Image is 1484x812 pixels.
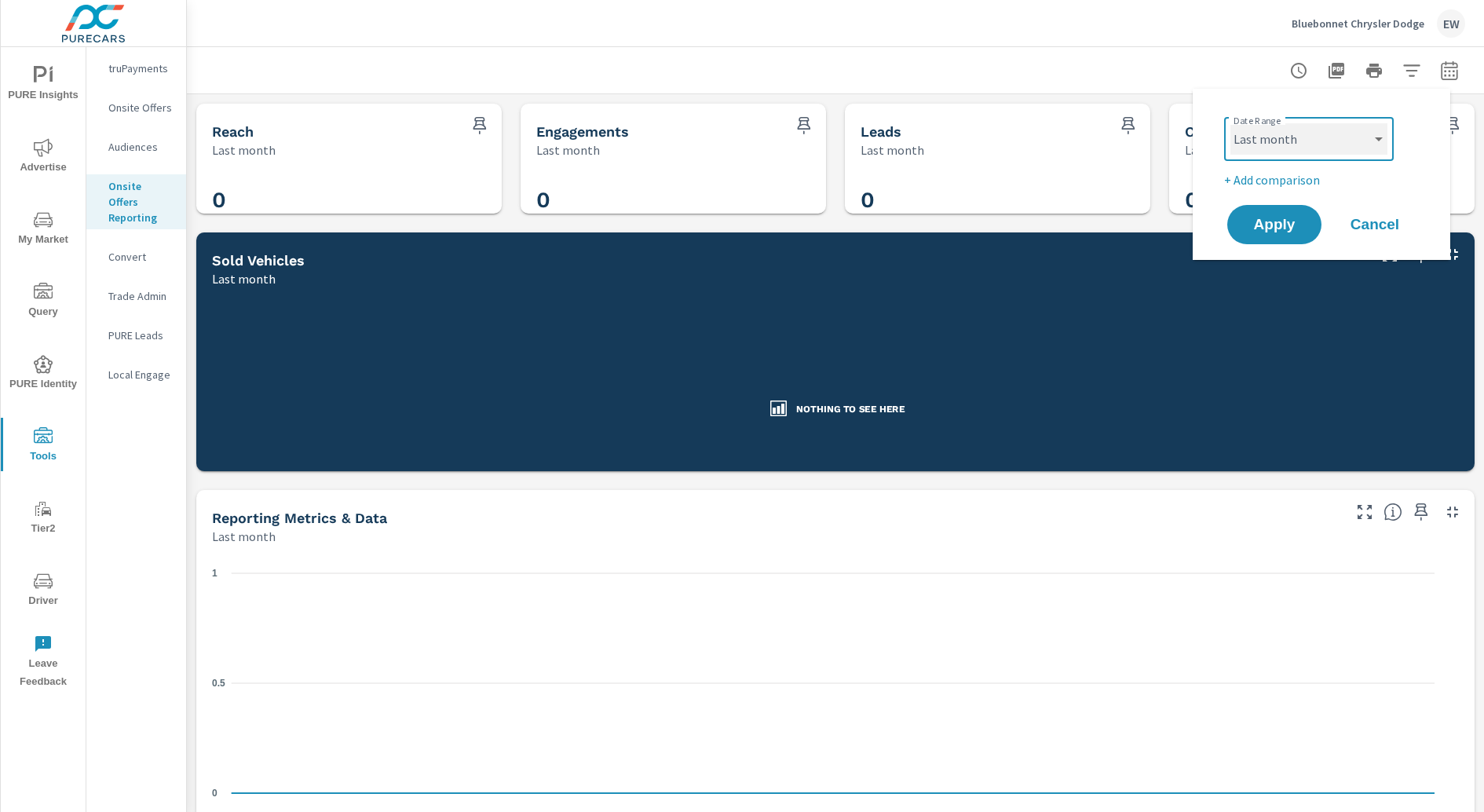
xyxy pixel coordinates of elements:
[108,100,174,115] p: Onsite Offers
[212,123,254,140] h5: Reach
[86,174,186,229] div: Onsite Offers Reporting
[212,788,217,799] text: 0
[1185,187,1459,214] h3: 0
[1434,55,1465,86] button: Select Date Range
[536,123,629,140] h5: Engagements
[861,123,901,140] h5: Leads
[86,57,186,80] div: truPayments
[1224,170,1425,189] p: + Add comparison
[86,135,186,159] div: Audiences
[5,635,81,691] span: Leave Feedback
[1352,499,1377,525] button: Make Fullscreen
[212,141,276,159] p: Last month
[5,427,81,466] span: Tools
[1343,218,1406,232] span: Cancel
[108,367,174,382] p: Local Engage
[212,527,276,546] p: Last month
[467,113,492,138] span: Save this to your personalized report
[796,403,905,416] h3: Nothing to see here
[1383,503,1402,521] span: Understand activate data over time and see how metrics compare to each other.
[108,288,174,304] p: Trade Admin
[5,355,81,393] span: PURE Identity
[5,499,81,538] span: Tier2
[108,60,174,76] p: truPayments
[212,269,276,288] p: Last month
[1409,499,1434,525] span: Save this to your personalized report
[791,113,817,138] span: Save this to your personalized report
[5,283,81,321] span: Query
[212,568,217,579] text: 1
[108,327,174,343] p: PURE Leads
[1437,9,1465,38] div: EW
[1116,113,1141,138] span: Save this to your personalized report
[86,245,186,269] div: Convert
[108,139,174,155] p: Audiences
[212,510,387,526] h5: Reporting Metrics & Data
[5,572,81,610] span: Driver
[1227,205,1321,244] button: Apply
[861,141,924,159] p: Last month
[1328,205,1422,244] button: Cancel
[1292,16,1424,31] p: Bluebonnet Chrysler Dodge
[1243,218,1306,232] span: Apply
[86,96,186,119] div: Onsite Offers
[5,138,81,177] span: Advertise
[861,187,1135,214] h3: 0
[5,210,81,249] span: My Market
[1396,55,1427,86] button: Apply Filters
[536,141,600,159] p: Last month
[1185,141,1248,159] p: Last month
[1,47,86,697] div: nav menu
[86,324,186,347] div: PURE Leads
[212,678,225,689] text: 0.5
[1185,123,1293,140] h5: Closed Vehicles
[212,252,305,269] h5: Sold Vehicles
[86,363,186,386] div: Local Engage
[1440,242,1465,267] button: Minimize Widget
[1440,499,1465,525] button: Minimize Widget
[212,187,486,214] h3: 0
[108,178,174,225] p: Onsite Offers Reporting
[5,66,81,104] span: PURE Insights
[1321,55,1352,86] button: "Export Report to PDF"
[536,187,810,214] h3: 0
[108,249,174,265] p: Convert
[1440,113,1465,138] span: Save this to your personalized report
[1358,55,1390,86] button: Print Report
[86,284,186,308] div: Trade Admin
